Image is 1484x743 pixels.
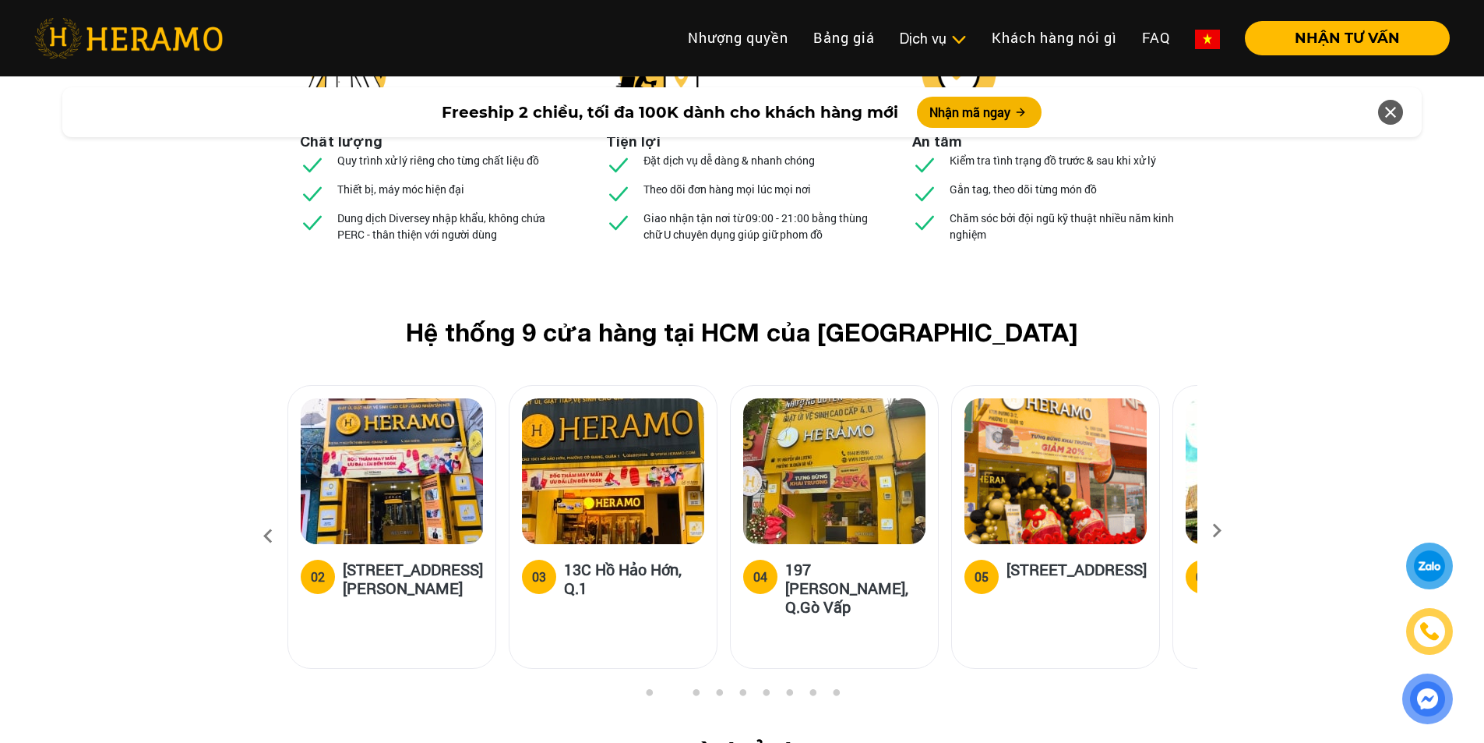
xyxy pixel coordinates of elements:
[300,152,325,177] img: checked.svg
[950,181,1097,197] p: Gắn tag, theo dõi từng món đồ
[34,18,223,58] img: heramo-logo.png
[950,152,1156,168] p: Kiểm tra tình trạng đồ trước & sau khi xử lý
[606,210,631,235] img: checked.svg
[781,688,797,704] button: 7
[1245,21,1450,55] button: NHẬN TƯ VẤN
[606,152,631,177] img: checked.svg
[1195,30,1220,49] img: vn-flag.png
[532,568,546,586] div: 03
[964,398,1147,544] img: heramo-179b-duong-3-thang-2-phuong-11-quan-10
[753,568,767,586] div: 04
[711,688,727,704] button: 4
[805,688,820,704] button: 8
[643,210,879,242] p: Giao nhận tận nơi từ 09:00 - 21:00 bằng thùng chữ U chuyên dụng giúp giữ phom đồ
[1196,568,1210,586] div: 06
[606,181,631,206] img: checked.svg
[1408,610,1451,653] a: phone-icon
[442,101,898,124] span: Freeship 2 chiều, tối đa 100K dành cho khách hàng mới
[1232,31,1450,45] a: NHẬN TƯ VẤN
[564,560,704,597] h5: 13C Hồ Hảo Hớn, Q.1
[337,181,464,197] p: Thiết bị, máy móc hiện đại
[1006,560,1147,591] h5: [STREET_ADDRESS]
[522,398,704,544] img: heramo-13c-ho-hao-hon-quan-1
[735,688,750,704] button: 5
[743,398,925,544] img: heramo-197-nguyen-van-luong
[688,688,703,704] button: 3
[343,560,483,597] h5: [STREET_ADDRESS][PERSON_NAME]
[1418,621,1440,643] img: phone-icon
[979,21,1130,55] a: Khách hàng nói gì
[975,568,989,586] div: 05
[301,398,483,544] img: heramo-18a-71-nguyen-thi-minh-khai-quan-1
[912,210,937,235] img: checked.svg
[337,210,573,242] p: Dung dịch Diversey nhập khẩu, không chứa PERC - thân thiện với người dùng
[950,32,967,48] img: subToggleIcon
[950,210,1185,242] p: Chăm sóc bởi đội ngũ kỹ thuật nhiều năm kinh nghiệm
[801,21,887,55] a: Bảng giá
[912,152,937,177] img: checked.svg
[758,688,774,704] button: 6
[912,181,937,206] img: checked.svg
[664,688,680,704] button: 2
[900,28,967,49] div: Dịch vụ
[337,152,539,168] p: Quy trình xử lý riêng cho từng chất liệu đồ
[675,21,801,55] a: Nhượng quyền
[311,568,325,586] div: 02
[300,210,325,235] img: checked.svg
[300,181,325,206] img: checked.svg
[828,688,844,704] button: 9
[312,317,1172,347] h2: Hệ thống 9 cửa hàng tại HCM của [GEOGRAPHIC_DATA]
[1130,21,1183,55] a: FAQ
[643,152,815,168] p: Đặt dịch vụ dễ dàng & nhanh chóng
[785,560,925,616] h5: 197 [PERSON_NAME], Q.Gò Vấp
[643,181,811,197] p: Theo dõi đơn hàng mọi lúc mọi nơi
[1186,398,1368,544] img: heramo-314-le-van-viet-phuong-tang-nhon-phu-b-quan-9
[917,97,1042,128] button: Nhận mã ngay
[641,688,657,704] button: 1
